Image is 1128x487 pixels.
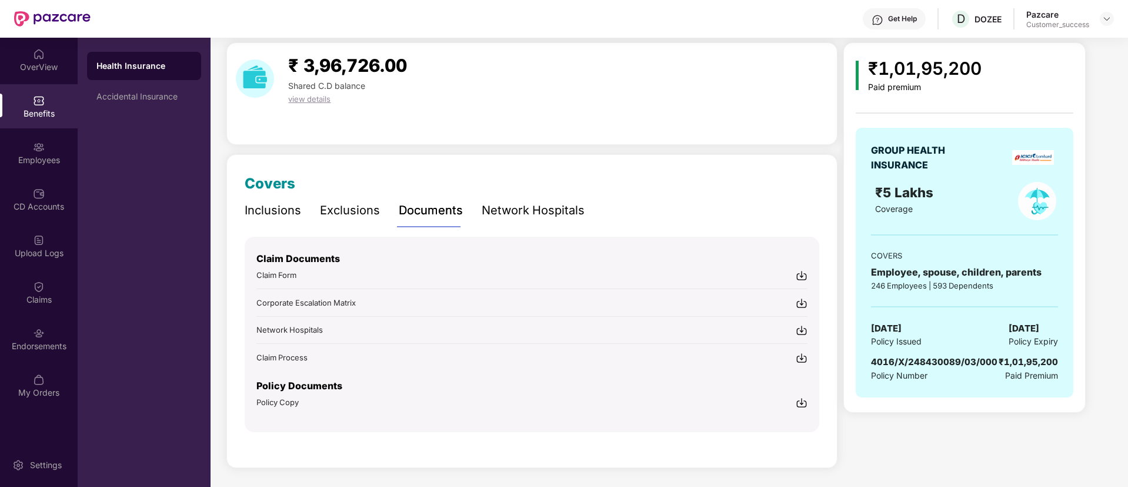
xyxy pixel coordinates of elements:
img: svg+xml;base64,PHN2ZyBpZD0iRG93bmxvYWQtMjR4MjQiIHhtbG5zPSJodHRwOi8vd3d3LnczLm9yZy8yMDAwL3N2ZyIgd2... [796,297,807,309]
span: Network Hospitals [256,325,323,334]
img: svg+xml;base64,PHN2ZyBpZD0iRG93bmxvYWQtMjR4MjQiIHhtbG5zPSJodHRwOi8vd3d3LnczLm9yZy8yMDAwL3N2ZyIgd2... [796,397,807,409]
span: Claim Form [256,270,296,280]
div: Customer_success [1026,20,1089,29]
span: D [957,12,965,26]
img: svg+xml;base64,PHN2ZyBpZD0iRHJvcGRvd24tMzJ4MzIiIHhtbG5zPSJodHRwOi8vd3d3LnczLm9yZy8yMDAwL3N2ZyIgd2... [1102,14,1112,24]
img: svg+xml;base64,PHN2ZyBpZD0iRG93bmxvYWQtMjR4MjQiIHhtbG5zPSJodHRwOi8vd3d3LnczLm9yZy8yMDAwL3N2ZyIgd2... [796,270,807,281]
div: 246 Employees | 593 Dependents [871,280,1058,291]
img: svg+xml;base64,PHN2ZyBpZD0iQ0RfQWNjb3VudHMiIGRhdGEtbmFtZT0iQ0QgQWNjb3VudHMiIHhtbG5zPSJodHRwOi8vd3... [33,188,45,200]
span: Policy Expiry [1009,335,1058,348]
div: COVERS [871,250,1058,261]
div: GROUP HEALTH INSURANCE [871,143,974,173]
div: ₹1,01,95,200 [868,55,982,82]
img: svg+xml;base64,PHN2ZyBpZD0iSG9tZSIgeG1sbnM9Imh0dHA6Ly93d3cudzMub3JnLzIwMDAvc3ZnIiB3aWR0aD0iMjAiIG... [33,48,45,60]
div: Inclusions [245,201,301,220]
span: Policy Issued [871,335,922,348]
div: Employee, spouse, children, parents [871,265,1058,280]
div: DOZEE [975,14,1002,25]
p: Claim Documents [256,251,807,266]
img: svg+xml;base64,PHN2ZyBpZD0iRW1wbG95ZWVzIiB4bWxucz0iaHR0cDovL3d3dy53My5vcmcvMjAwMC9zdmciIHdpZHRoPS... [33,141,45,153]
img: svg+xml;base64,PHN2ZyBpZD0iRG93bmxvYWQtMjR4MjQiIHhtbG5zPSJodHRwOi8vd3d3LnczLm9yZy8yMDAwL3N2ZyIgd2... [796,324,807,336]
span: Shared C.D balance [288,81,365,91]
img: New Pazcare Logo [14,11,91,26]
span: Corporate Escalation Matrix [256,298,356,307]
div: ₹1,01,95,200 [999,355,1058,369]
span: ₹5 Lakhs [875,184,937,200]
img: svg+xml;base64,PHN2ZyBpZD0iSGVscC0zMngzMiIgeG1sbnM9Imh0dHA6Ly93d3cudzMub3JnLzIwMDAvc3ZnIiB3aWR0aD... [872,14,883,26]
img: svg+xml;base64,PHN2ZyBpZD0iVXBsb2FkX0xvZ3MiIGRhdGEtbmFtZT0iVXBsb2FkIExvZ3MiIHhtbG5zPSJodHRwOi8vd3... [33,234,45,246]
div: Network Hospitals [482,201,585,220]
span: Coverage [875,204,913,214]
span: [DATE] [871,322,902,336]
span: Policy Number [871,370,927,380]
img: svg+xml;base64,PHN2ZyBpZD0iQ2xhaW0iIHhtbG5zPSJodHRwOi8vd3d3LnczLm9yZy8yMDAwL3N2ZyIgd2lkdGg9IjIwIi... [33,281,45,293]
span: Covers [245,175,295,192]
div: Get Help [888,14,917,24]
img: policyIcon [1018,182,1056,220]
img: download [236,59,274,98]
div: Paid premium [868,82,982,92]
img: svg+xml;base64,PHN2ZyBpZD0iU2V0dGluZy0yMHgyMCIgeG1sbnM9Imh0dHA6Ly93d3cudzMub3JnLzIwMDAvc3ZnIiB3aW... [12,459,24,471]
div: Accidental Insurance [96,92,192,101]
span: Paid Premium [1005,369,1058,382]
span: ₹ 3,96,726.00 [288,55,407,76]
div: Documents [399,201,463,220]
span: [DATE] [1009,322,1039,336]
img: svg+xml;base64,PHN2ZyBpZD0iQmVuZWZpdHMiIHhtbG5zPSJodHRwOi8vd3d3LnczLm9yZy8yMDAwL3N2ZyIgd2lkdGg9Ij... [33,95,45,107]
span: 4016/X/248430089/03/000 [871,356,997,367]
img: svg+xml;base64,PHN2ZyBpZD0iRG93bmxvYWQtMjR4MjQiIHhtbG5zPSJodHRwOi8vd3d3LnczLm9yZy8yMDAwL3N2ZyIgd2... [796,352,807,364]
img: icon [856,61,859,90]
div: Settings [26,459,65,471]
p: Policy Documents [256,379,807,393]
span: view details [288,94,331,104]
div: Exclusions [320,201,380,220]
span: Policy Copy [256,397,299,407]
img: insurerLogo [1012,150,1054,165]
span: Claim Process [256,353,308,362]
div: Health Insurance [96,60,192,72]
img: svg+xml;base64,PHN2ZyBpZD0iTXlfT3JkZXJzIiBkYXRhLW5hbWU9Ik15IE9yZGVycyIgeG1sbnM9Imh0dHA6Ly93d3cudz... [33,374,45,386]
div: Pazcare [1026,9,1089,20]
img: svg+xml;base64,PHN2ZyBpZD0iRW5kb3JzZW1lbnRzIiB4bWxucz0iaHR0cDovL3d3dy53My5vcmcvMjAwMC9zdmciIHdpZH... [33,327,45,339]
